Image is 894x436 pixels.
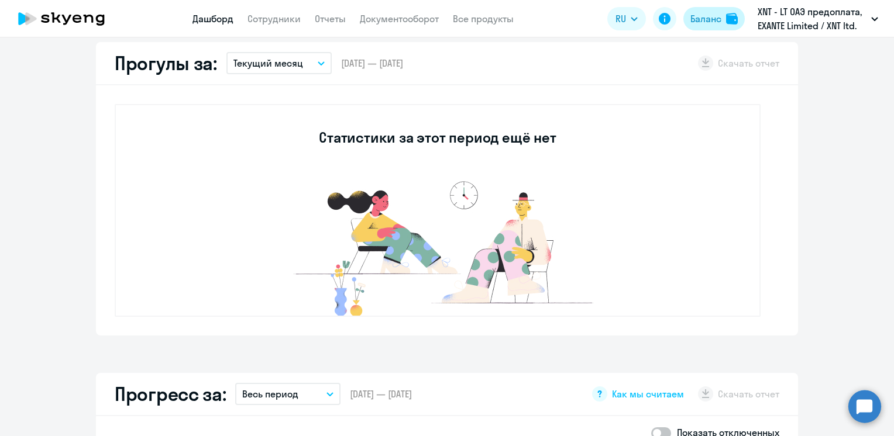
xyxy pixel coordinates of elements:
[360,13,439,25] a: Документооборот
[192,13,233,25] a: Дашборд
[350,387,412,400] span: [DATE] — [DATE]
[315,13,346,25] a: Отчеты
[616,12,626,26] span: RU
[242,387,298,401] p: Весь период
[115,51,217,75] h2: Прогулы за:
[115,382,226,406] h2: Прогресс за:
[247,13,301,25] a: Сотрудники
[319,128,556,147] h3: Статистики за этот период ещё нет
[453,13,514,25] a: Все продукты
[233,56,303,70] p: Текущий месяц
[726,13,738,25] img: balance
[758,5,867,33] p: XNT - LT ОАЭ предоплата, ‎EXANTE Limited / XNT ltd.
[607,7,646,30] button: RU
[752,5,884,33] button: XNT - LT ОАЭ предоплата, ‎EXANTE Limited / XNT ltd.
[683,7,745,30] button: Балансbalance
[341,57,403,70] span: [DATE] — [DATE]
[262,175,613,316] img: no-data
[612,387,684,400] span: Как мы считаем
[690,12,721,26] div: Баланс
[235,383,341,405] button: Весь период
[226,52,332,74] button: Текущий месяц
